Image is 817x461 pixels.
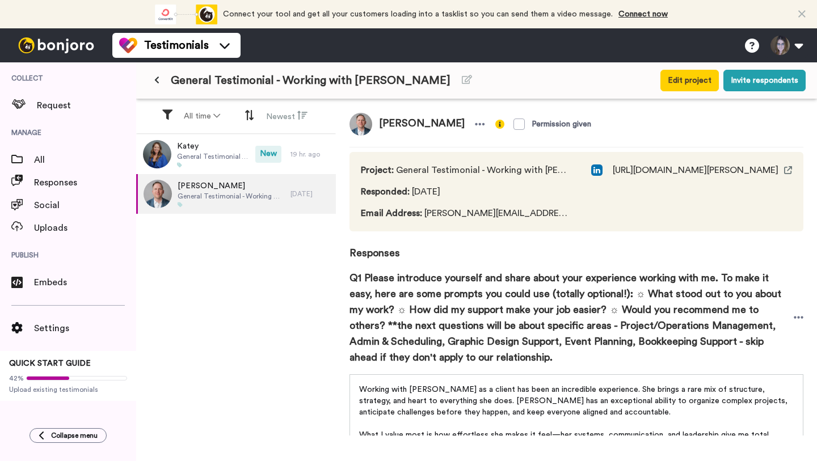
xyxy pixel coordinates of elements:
span: Settings [34,322,136,335]
div: [DATE] [290,189,330,198]
span: [DATE] [361,185,568,198]
a: KateyGeneral Testimonial - Working with [PERSON_NAME]New19 hr. ago [136,134,336,174]
span: QUICK START GUIDE [9,360,91,367]
img: eea43776-7248-43b2-8547-dfb88e646cf8.png [349,113,372,136]
span: [PERSON_NAME][EMAIL_ADDRESS][DOMAIN_NAME] [361,206,568,220]
button: Invite respondents [723,70,806,91]
span: Social [34,198,136,212]
span: [URL][DOMAIN_NAME][PERSON_NAME] [613,163,778,177]
span: Katey [177,141,250,152]
span: New [255,146,281,163]
span: [PERSON_NAME] [178,180,285,192]
a: Connect now [618,10,668,18]
button: All time [177,106,227,126]
span: Responses [34,176,136,189]
span: General Testimonial - Working with [PERSON_NAME] [177,152,250,161]
span: Responded : [361,187,410,196]
span: [PERSON_NAME] [372,113,471,136]
span: General Testimonial - Working with [PERSON_NAME] [171,73,450,88]
span: Email Address : [361,209,422,218]
a: [PERSON_NAME]General Testimonial - Working with [PERSON_NAME][DATE] [136,174,336,214]
img: bj-logo-header-white.svg [14,37,99,53]
div: animation [155,5,217,24]
span: General Testimonial - Working with [PERSON_NAME] [361,163,568,177]
span: Project : [361,166,394,175]
span: Embeds [34,276,136,289]
img: e417752b-9d12-492d-bb67-9ece9ad4b1e0.jpeg [143,140,171,168]
span: Collapse menu [51,431,98,440]
span: Connect your tool and get all your customers loading into a tasklist so you can send them a video... [223,10,613,18]
span: Uploads [34,221,136,235]
span: Responses [349,231,803,261]
div: 19 hr. ago [290,150,330,159]
span: Upload existing testimonials [9,385,127,394]
span: 42% [9,374,24,383]
span: Request [37,99,136,112]
button: Collapse menu [30,428,107,443]
img: eea43776-7248-43b2-8547-dfb88e646cf8.png [144,180,172,208]
div: Permission given [532,119,591,130]
span: Testimonials [144,37,209,53]
span: All [34,153,136,167]
button: Edit project [660,70,719,91]
button: Newest [259,105,314,127]
img: tm-color.svg [119,36,137,54]
span: Working with [PERSON_NAME] as a client has been an incredible experience. She brings a rare mix o... [359,386,790,416]
img: info-yellow.svg [495,120,504,129]
span: General Testimonial - Working with [PERSON_NAME] [178,192,285,201]
span: Q1 Please introduce yourself and share about your experience working with me. To make it easy, he... [349,270,794,365]
img: linked-in.png [591,164,603,176]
